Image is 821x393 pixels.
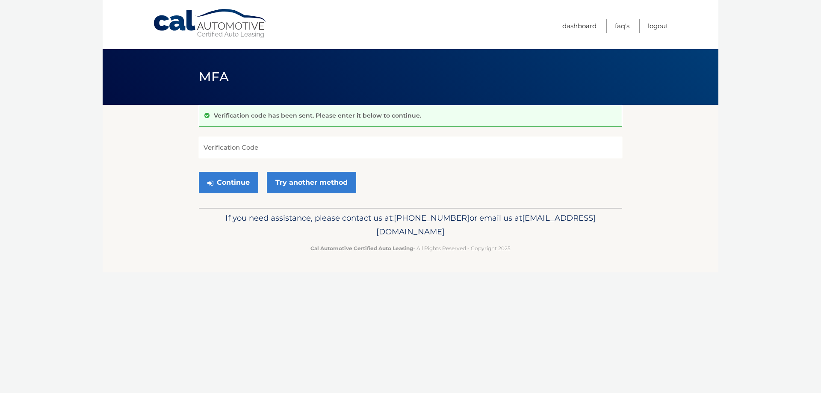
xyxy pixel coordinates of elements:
span: [PHONE_NUMBER] [394,213,470,223]
strong: Cal Automotive Certified Auto Leasing [310,245,413,251]
p: Verification code has been sent. Please enter it below to continue. [214,112,421,119]
a: Logout [648,19,668,33]
span: MFA [199,69,229,85]
span: [EMAIL_ADDRESS][DOMAIN_NAME] [376,213,596,236]
p: If you need assistance, please contact us at: or email us at [204,211,617,239]
a: Try another method [267,172,356,193]
a: Dashboard [562,19,597,33]
p: - All Rights Reserved - Copyright 2025 [204,244,617,253]
a: Cal Automotive [153,9,268,39]
input: Verification Code [199,137,622,158]
a: FAQ's [615,19,629,33]
button: Continue [199,172,258,193]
